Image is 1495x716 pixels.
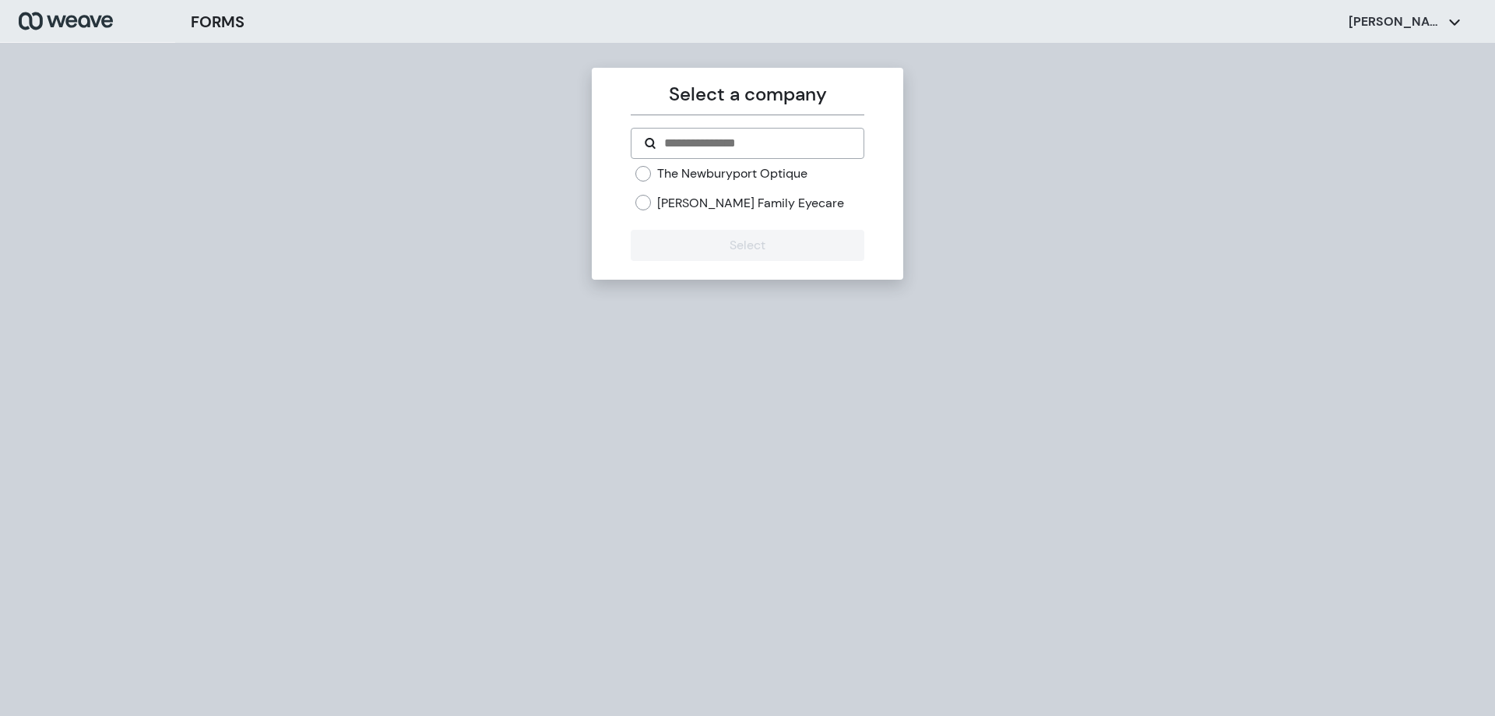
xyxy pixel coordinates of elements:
[657,165,807,182] label: The Newburyport Optique
[657,195,844,212] label: [PERSON_NAME] Family Eyecare
[191,10,244,34] h3: FORMS
[1349,13,1442,30] p: [PERSON_NAME]
[631,230,864,261] button: Select
[663,134,850,153] input: Search
[631,80,864,108] p: Select a company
